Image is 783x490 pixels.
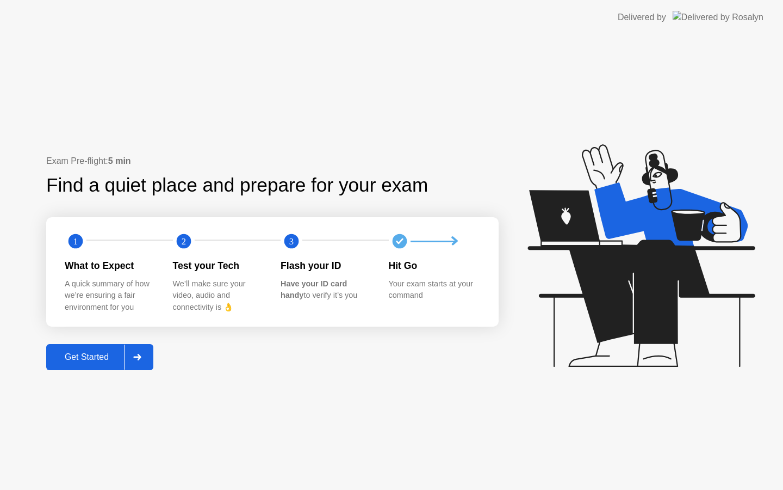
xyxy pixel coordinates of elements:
[73,236,78,247] text: 1
[389,278,480,302] div: Your exam starts at your command
[173,278,264,314] div: We’ll make sure your video, audio and connectivity is 👌
[46,155,499,168] div: Exam Pre-flight:
[281,279,347,300] b: Have your ID card handy
[108,156,131,166] b: 5 min
[173,259,264,273] div: Test your Tech
[65,278,156,314] div: A quick summary of how we’re ensuring a fair environment for you
[389,259,480,273] div: Hit Go
[281,259,371,273] div: Flash your ID
[46,344,153,370] button: Get Started
[181,236,185,247] text: 2
[281,278,371,302] div: to verify it’s you
[46,171,430,200] div: Find a quiet place and prepare for your exam
[289,236,294,247] text: 3
[618,11,666,24] div: Delivered by
[65,259,156,273] div: What to Expect
[673,11,763,23] img: Delivered by Rosalyn
[49,352,124,362] div: Get Started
